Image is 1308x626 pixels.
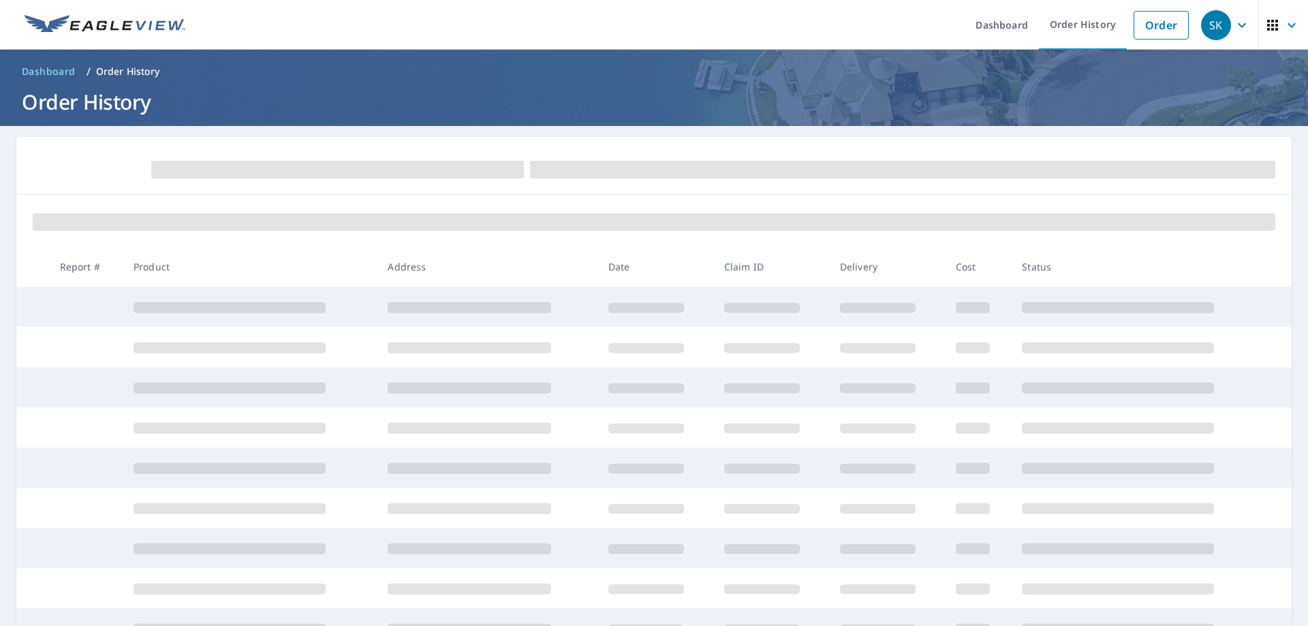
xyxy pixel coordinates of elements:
div: SK [1201,10,1231,40]
nav: breadcrumb [16,61,1292,82]
th: Cost [945,247,1012,287]
th: Delivery [829,247,945,287]
th: Address [377,247,597,287]
span: Dashboard [22,65,76,78]
a: Order [1134,11,1189,40]
th: Product [123,247,377,287]
th: Date [597,247,713,287]
th: Report # [49,247,123,287]
li: / [87,63,91,80]
a: Dashboard [16,61,81,82]
p: Order History [96,65,160,78]
th: Claim ID [713,247,829,287]
img: EV Logo [25,15,185,35]
th: Status [1011,247,1266,287]
h1: Order History [16,88,1292,116]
